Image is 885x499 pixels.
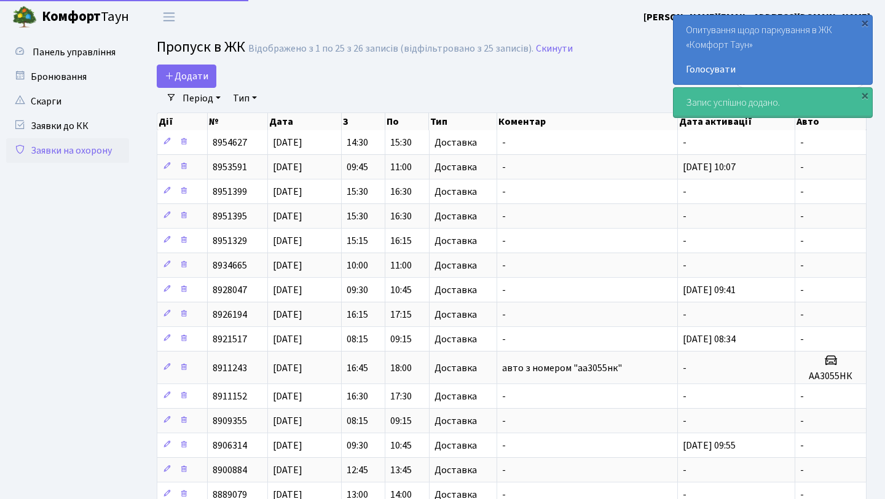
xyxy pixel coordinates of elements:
span: 15:30 [347,210,368,223]
a: Панель управління [6,40,129,65]
span: 11:00 [390,259,412,272]
span: Доставка [435,138,477,147]
span: 16:30 [390,185,412,198]
th: По [385,113,429,130]
span: - [502,439,506,452]
span: Доставка [435,261,477,270]
a: [PERSON_NAME][EMAIL_ADDRESS][DOMAIN_NAME] [643,10,870,25]
span: Доставка [435,236,477,246]
a: Заявки на охорону [6,138,129,163]
span: 10:45 [390,283,412,297]
span: 09:45 [347,160,368,174]
th: Дата активації [678,113,795,130]
th: Авто [795,113,867,130]
span: 17:30 [390,390,412,403]
span: [DATE] [273,332,302,346]
span: Доставка [435,441,477,450]
span: 16:15 [390,234,412,248]
img: logo.png [12,5,37,29]
span: 17:15 [390,308,412,321]
span: [DATE] 08:34 [683,332,736,346]
span: 8906314 [213,439,247,452]
span: 16:45 [347,361,368,375]
span: 16:15 [347,308,368,321]
th: Дата [268,113,342,130]
th: Тип [429,113,497,130]
span: Доставка [435,465,477,475]
span: - [683,185,686,198]
span: - [502,185,506,198]
div: Опитування щодо паркування в ЖК «Комфорт Таун» [674,15,872,84]
span: - [502,308,506,321]
span: Доставка [435,162,477,172]
span: - [800,332,804,346]
span: [DATE] [273,390,302,403]
span: - [683,210,686,223]
div: × [859,89,871,101]
a: Скинути [536,43,573,55]
span: [DATE] [273,463,302,477]
span: - [683,259,686,272]
span: [DATE] [273,136,302,149]
button: Переключити навігацію [154,7,184,27]
a: Додати [157,65,216,88]
a: Голосувати [686,62,860,77]
span: 8953591 [213,160,247,174]
span: 8911243 [213,361,247,375]
span: 16:30 [390,210,412,223]
a: Скарги [6,89,129,114]
span: - [800,439,804,452]
span: Доставка [435,416,477,426]
span: - [683,136,686,149]
span: - [683,308,686,321]
span: - [800,210,804,223]
span: - [800,283,804,297]
span: 8951395 [213,210,247,223]
span: [DATE] [273,414,302,428]
span: - [800,160,804,174]
a: Заявки до КК [6,114,129,138]
span: - [502,160,506,174]
th: № [208,113,268,130]
span: [DATE] [273,283,302,297]
h5: АА3055НК [800,371,861,382]
span: - [502,210,506,223]
span: 8951399 [213,185,247,198]
span: 8909355 [213,414,247,428]
span: 8951329 [213,234,247,248]
span: [DATE] [273,234,302,248]
span: 16:30 [347,390,368,403]
span: Панель управління [33,45,116,59]
span: - [502,414,506,428]
span: Доставка [435,211,477,221]
span: Доставка [435,187,477,197]
span: - [800,234,804,248]
span: [DATE] [273,160,302,174]
span: - [800,463,804,477]
b: Комфорт [42,7,101,26]
span: 8911152 [213,390,247,403]
th: Дії [157,113,208,130]
span: - [800,390,804,403]
span: Доставка [435,285,477,295]
span: Пропуск в ЖК [157,36,245,58]
span: 09:15 [390,332,412,346]
span: - [502,332,506,346]
span: - [800,185,804,198]
span: [DATE] [273,361,302,375]
span: 8921517 [213,332,247,346]
span: 8928047 [213,283,247,297]
span: [DATE] [273,185,302,198]
span: Доставка [435,310,477,320]
span: [DATE] [273,259,302,272]
span: - [683,390,686,403]
span: - [800,308,804,321]
span: [DATE] 09:41 [683,283,736,297]
span: 09:15 [390,414,412,428]
span: 11:00 [390,160,412,174]
a: Тип [228,88,262,109]
span: - [683,361,686,375]
span: 8934665 [213,259,247,272]
span: Доставка [435,391,477,401]
span: - [502,234,506,248]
